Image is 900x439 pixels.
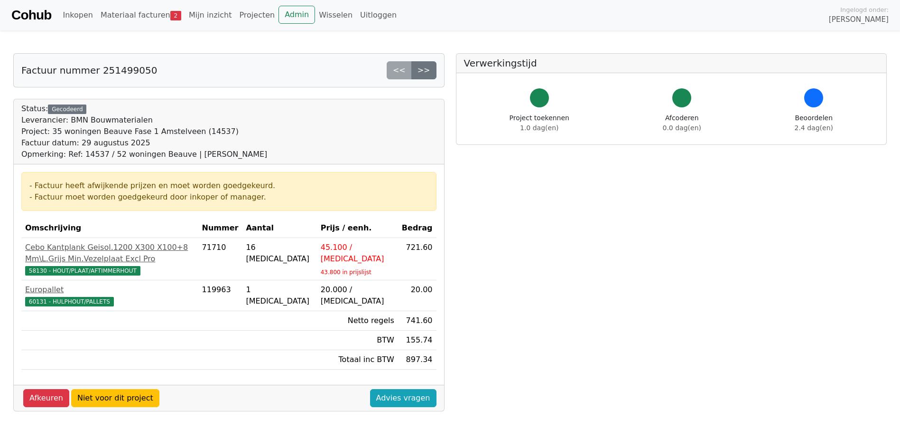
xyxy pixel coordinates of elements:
[25,242,195,276] a: Cebo Kantplank Geisol.1200 X300 X100+8 Mm\L.Grijs Min.Vezelplaat Excl Pro58130 - HOUT/PLAAT/AFTIM...
[411,61,436,79] a: >>
[71,389,159,407] a: Niet voor dit project
[398,350,436,370] td: 897.34
[398,311,436,331] td: 741.60
[315,6,356,25] a: Wisselen
[663,113,701,133] div: Afcoderen
[520,124,558,132] span: 1.0 dag(en)
[29,180,428,191] div: - Factuur heeft afwijkende prijzen en moet worden goedgekeurd.
[198,280,242,311] td: 119963
[25,297,114,306] span: 60131 - HULPHOUT/PALLETS
[278,6,315,24] a: Admin
[198,219,242,238] th: Nummer
[242,219,316,238] th: Aantal
[464,57,879,69] h5: Verwerkingstijd
[25,242,195,265] div: Cebo Kantplank Geisol.1200 X300 X100+8 Mm\L.Grijs Min.Vezelplaat Excl Pro
[663,124,701,132] span: 0.0 dag(en)
[170,11,181,20] span: 2
[59,6,96,25] a: Inkopen
[356,6,400,25] a: Uitloggen
[25,284,195,307] a: Europallet60131 - HULPHOUT/PALLETS
[317,331,398,350] td: BTW
[829,14,889,25] span: [PERSON_NAME]
[398,331,436,350] td: 155.74
[321,269,371,276] sub: 43.800 in prijslijst
[25,284,195,296] div: Europallet
[795,113,833,133] div: Beoordelen
[840,5,889,14] span: Ingelogd onder:
[398,219,436,238] th: Bedrag
[11,4,51,27] a: Cohub
[370,389,436,407] a: Advies vragen
[398,238,436,280] td: 721.60
[21,103,267,160] div: Status:
[21,137,267,149] div: Factuur datum: 29 augustus 2025
[25,266,140,276] span: 58130 - HOUT/PLAAT/AFTIMMERHOUT
[246,284,313,307] div: 1 [MEDICAL_DATA]
[235,6,278,25] a: Projecten
[21,219,198,238] th: Omschrijving
[97,6,185,25] a: Materiaal facturen2
[317,219,398,238] th: Prijs / eenh.
[23,389,69,407] a: Afkeuren
[185,6,236,25] a: Mijn inzicht
[246,242,313,265] div: 16 [MEDICAL_DATA]
[198,238,242,280] td: 71710
[21,126,267,137] div: Project: 35 woningen Beauve Fase 1 Amstelveen (14537)
[29,191,428,203] div: - Factuur moet worden goedgekeurd door inkoper of manager.
[21,115,267,126] div: Leverancier: BMN Bouwmaterialen
[321,242,394,265] div: 45.100 / [MEDICAL_DATA]
[48,105,86,114] div: Gecodeerd
[21,65,157,76] h5: Factuur nummer 251499050
[795,124,833,132] span: 2.4 dag(en)
[317,350,398,370] td: Totaal inc BTW
[317,311,398,331] td: Netto regels
[321,284,394,307] div: 20.000 / [MEDICAL_DATA]
[21,149,267,160] div: Opmerking: Ref: 14537 / 52 woningen Beauve | [PERSON_NAME]
[398,280,436,311] td: 20.00
[510,113,569,133] div: Project toekennen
